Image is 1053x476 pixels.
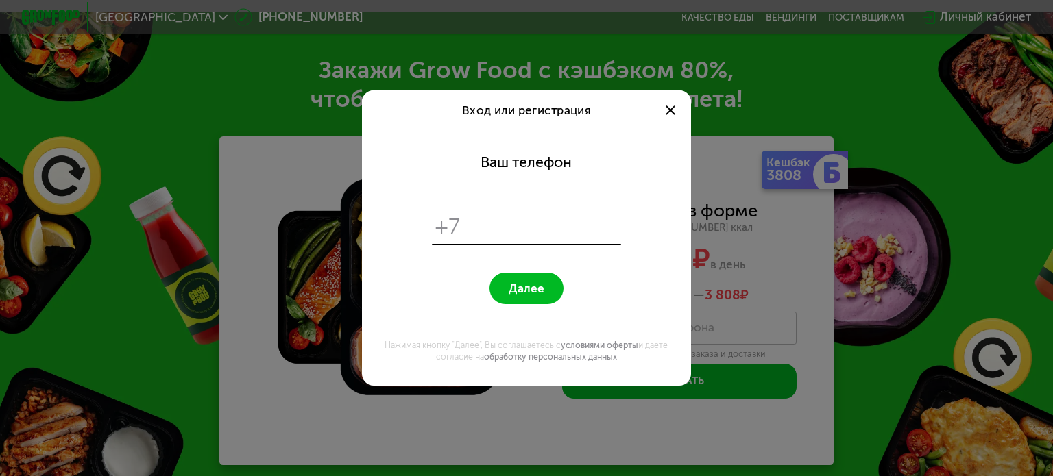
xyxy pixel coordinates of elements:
[462,103,592,117] span: Вход или регистрация
[481,154,572,172] div: Ваш телефон
[509,281,544,295] span: Далее
[489,273,563,304] button: Далее
[561,340,638,350] a: условиями оферты
[484,351,617,362] a: обработку персональных данных
[371,339,682,362] div: Нажимая кнопку "Далее", Вы соглашаетесь с и даете согласие на
[435,213,461,241] span: +7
